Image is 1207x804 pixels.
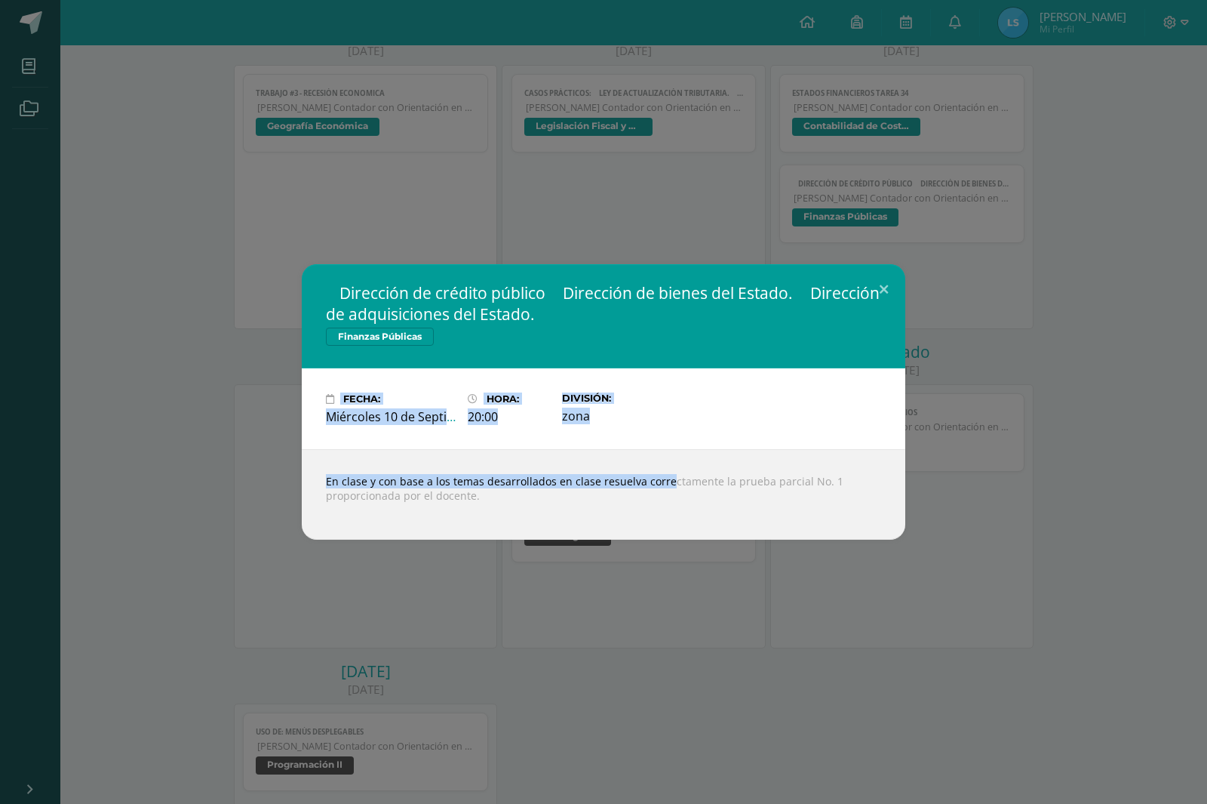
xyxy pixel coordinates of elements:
div: En clase y con base a los temas desarrollados en clase resuelva correctamente la prueba parcial N... [302,449,905,540]
h2:  Dirección de crédito público  Dirección de bienes del Estado.  Dirección de adquisiciones del... [326,282,881,325]
span: Hora: [487,393,519,405]
span: Fecha: [343,393,380,405]
label: División: [562,393,692,404]
button: Close (Esc) [862,264,905,316]
span: Finanzas Públicas [326,328,434,346]
div: Miércoles 10 de Septiembre [326,408,456,425]
div: 20:00 [468,408,550,425]
div: zona [562,408,692,424]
